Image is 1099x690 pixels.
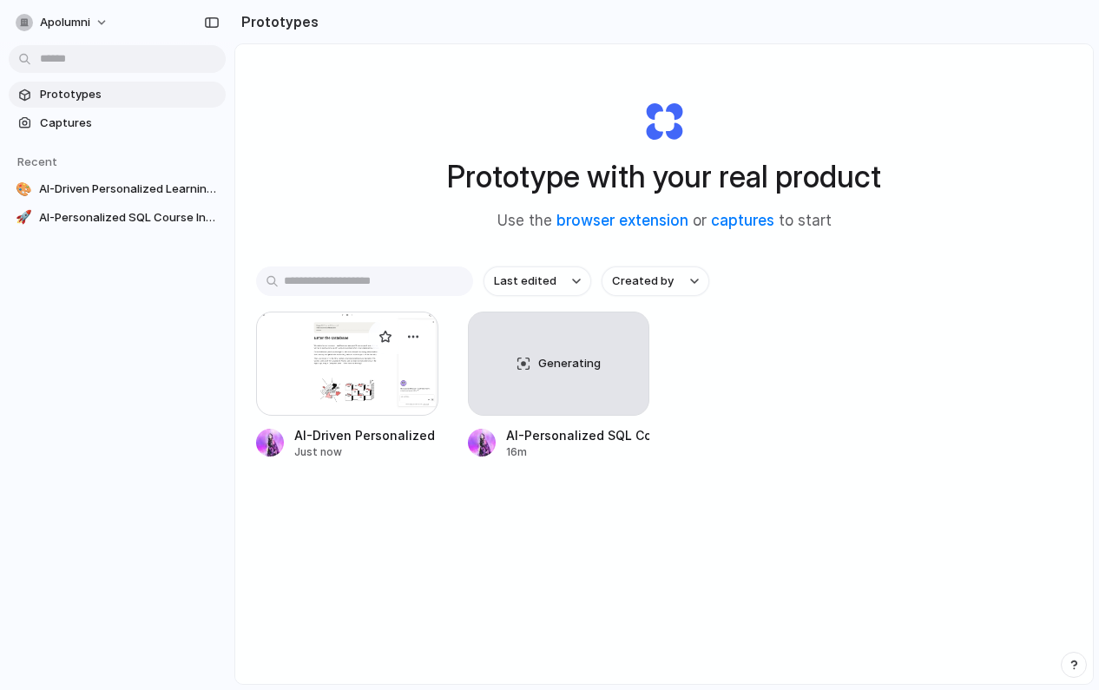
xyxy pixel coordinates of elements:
[294,426,438,444] div: AI-Driven Personalized Learning Interface
[39,209,219,227] span: AI-Personalized SQL Course Interface
[39,181,219,198] span: AI-Driven Personalized Learning Interface
[506,426,650,444] div: AI-Personalized SQL Course Interface
[40,14,90,31] span: apolumni
[16,181,32,198] div: 🎨
[506,444,650,460] div: 16m
[294,444,438,460] div: Just now
[484,266,591,296] button: Last edited
[256,312,438,460] a: AI-Driven Personalized Learning InterfaceAI-Driven Personalized Learning InterfaceJust now
[40,115,219,132] span: Captures
[602,266,709,296] button: Created by
[468,312,650,460] a: GeneratingAI-Personalized SQL Course Interface16m
[447,154,881,200] h1: Prototype with your real product
[9,205,226,231] a: 🚀AI-Personalized SQL Course Interface
[234,11,319,32] h2: Prototypes
[538,355,601,372] span: Generating
[16,209,32,227] div: 🚀
[9,82,226,108] a: Prototypes
[9,176,226,202] a: 🎨AI-Driven Personalized Learning Interface
[497,210,832,233] span: Use the or to start
[9,9,117,36] button: apolumni
[612,273,674,290] span: Created by
[9,110,226,136] a: Captures
[494,273,556,290] span: Last edited
[17,154,57,168] span: Recent
[40,86,219,103] span: Prototypes
[711,212,774,229] a: captures
[556,212,688,229] a: browser extension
